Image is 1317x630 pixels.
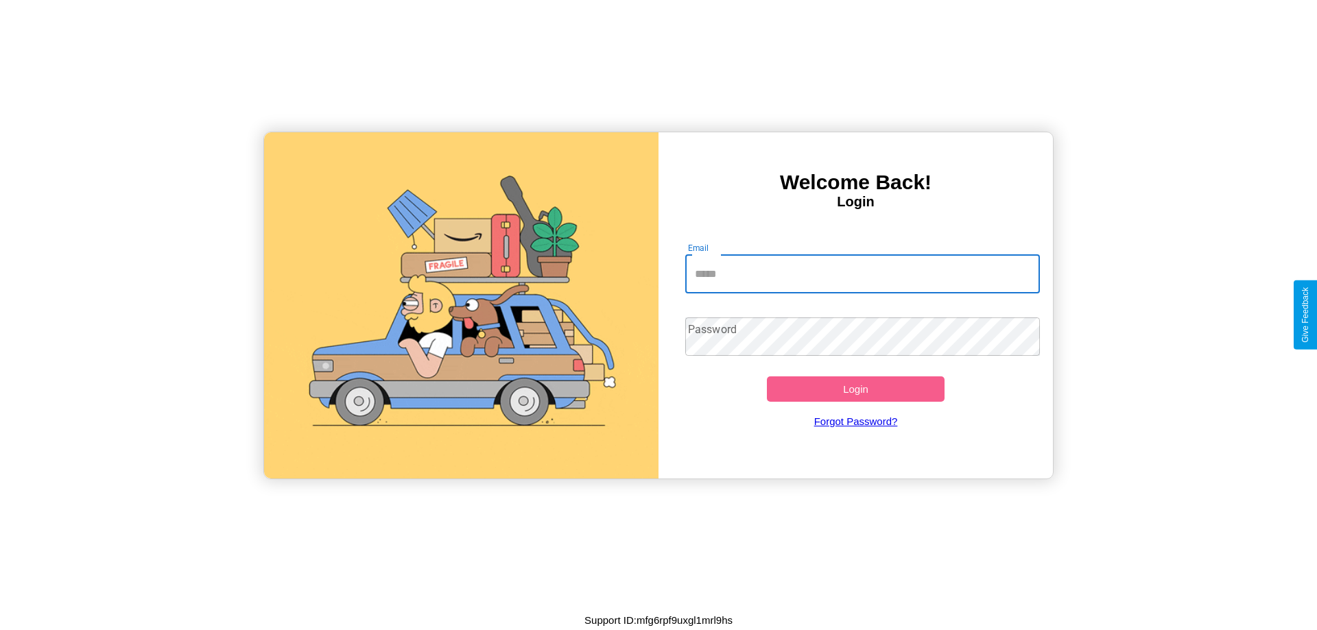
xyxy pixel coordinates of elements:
h4: Login [658,194,1053,210]
div: Give Feedback [1301,287,1310,343]
button: Login [767,376,945,402]
label: Email [688,242,709,254]
a: Forgot Password? [678,402,1034,441]
img: gif [264,132,658,478]
h3: Welcome Back! [658,171,1053,194]
p: Support ID: mfg6rpf9uxgl1mrl9hs [584,611,733,629]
